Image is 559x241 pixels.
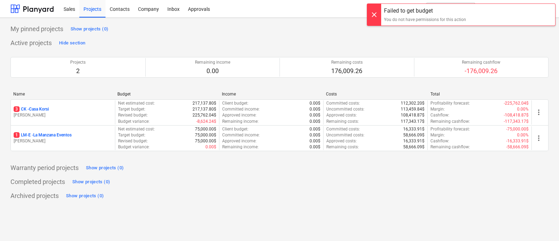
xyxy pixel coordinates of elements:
p: 117,343.17$ [401,119,424,125]
p: 75,000.00$ [195,138,216,144]
div: Total [430,92,529,97]
button: Show projects (0) [69,23,110,35]
p: 0.00$ [310,119,320,125]
div: Show projects (0) [66,192,104,200]
p: 0.00$ [310,112,320,118]
span: 3 [14,106,20,112]
p: 0.00$ [205,144,216,150]
div: Name [13,92,112,97]
p: Uncommitted costs : [326,106,364,112]
p: 217,137.80$ [193,100,216,106]
p: 225,762.04$ [193,112,216,118]
button: Show projects (0) [84,162,125,173]
p: 108,418.87$ [401,112,424,118]
p: Client budget : [222,126,248,132]
p: Committed costs : [326,100,360,106]
p: Profitability forecast : [430,100,470,106]
p: Approved income : [222,112,256,118]
p: 75,000.00$ [195,132,216,138]
p: Projects [70,59,86,65]
p: Remaining costs : [326,144,359,150]
p: My pinned projects [10,25,63,33]
p: Remaining income : [222,144,259,150]
button: Show projects (0) [71,176,112,187]
button: Hide section [57,37,87,49]
p: Remaining cashflow : [430,144,470,150]
p: Revised budget : [118,112,148,118]
p: Target budget : [118,106,145,112]
p: Budget variance : [118,144,150,150]
div: Budget [117,92,216,97]
p: 16,333.91$ [403,138,424,144]
p: -176,009.26 [462,67,500,75]
div: Show projects (0) [71,25,108,33]
span: more_vert [535,108,543,116]
p: Net estimated cost : [118,126,155,132]
p: 0.00$ [310,144,320,150]
p: 113,459.84$ [401,106,424,112]
span: more_vert [535,134,543,142]
p: -8,624.24$ [196,119,216,125]
p: [PERSON_NAME] [14,138,112,144]
p: Revised budget : [118,138,148,144]
p: CK - Casa Korsi [14,106,49,112]
div: Show projects (0) [72,178,110,186]
p: 0.00 [195,67,230,75]
p: Remaining income [195,59,230,65]
p: Remaining cashflow : [430,119,470,125]
p: 112,302.20$ [401,100,424,106]
div: Costs [326,92,424,97]
p: Warranty period projects [10,164,79,172]
iframe: Chat Widget [524,207,559,241]
p: -108,418.87$ [504,112,529,118]
div: 3CK -Casa Korsi[PERSON_NAME] [14,106,112,118]
div: 1LM-E -La Manzana Eventos[PERSON_NAME] [14,132,112,144]
p: -225,762.04$ [504,100,529,106]
p: Margin : [430,132,445,138]
p: -75,000.00$ [506,126,529,132]
p: Cashflow : [430,138,449,144]
p: 0.00$ [310,126,320,132]
p: Target budget : [118,132,145,138]
p: 58,666.09$ [403,132,424,138]
p: 0.00$ [310,132,320,138]
div: You do not have permissions for this action [384,16,466,23]
div: Income [222,92,320,97]
p: [PERSON_NAME] [14,112,112,118]
p: Remaining costs [331,59,363,65]
p: Committed costs : [326,126,360,132]
p: Cashflow : [430,112,449,118]
p: 0.00$ [310,138,320,144]
span: 1 [14,132,20,138]
p: 0.00% [517,132,529,138]
p: Remaining income : [222,119,259,125]
p: 16,333.91$ [403,126,424,132]
p: Remaining costs : [326,119,359,125]
div: Failed to get budget [384,7,466,15]
div: Widget de chat [524,207,559,241]
p: Net estimated cost : [118,100,155,106]
p: 0.00% [517,106,529,112]
p: Profitability forecast : [430,126,470,132]
p: Completed projects [10,178,65,186]
p: Remaining cashflow [462,59,500,65]
p: 2 [70,67,86,75]
p: Approved income : [222,138,256,144]
p: Client budget : [222,100,248,106]
p: 75,000.00$ [195,126,216,132]
p: Committed income : [222,106,260,112]
p: Active projects [10,39,52,47]
p: -16,333.91$ [506,138,529,144]
p: Margin : [430,106,445,112]
p: 217,137.80$ [193,106,216,112]
p: Uncommitted costs : [326,132,364,138]
p: Archived projects [10,192,59,200]
p: -58,666.09$ [506,144,529,150]
p: 176,009.26 [331,67,363,75]
p: Approved costs : [326,112,357,118]
p: -117,343.17$ [504,119,529,125]
button: Show projects (0) [64,190,106,201]
p: 0.00$ [310,100,320,106]
p: 0.00$ [310,106,320,112]
p: 58,666.09$ [403,144,424,150]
